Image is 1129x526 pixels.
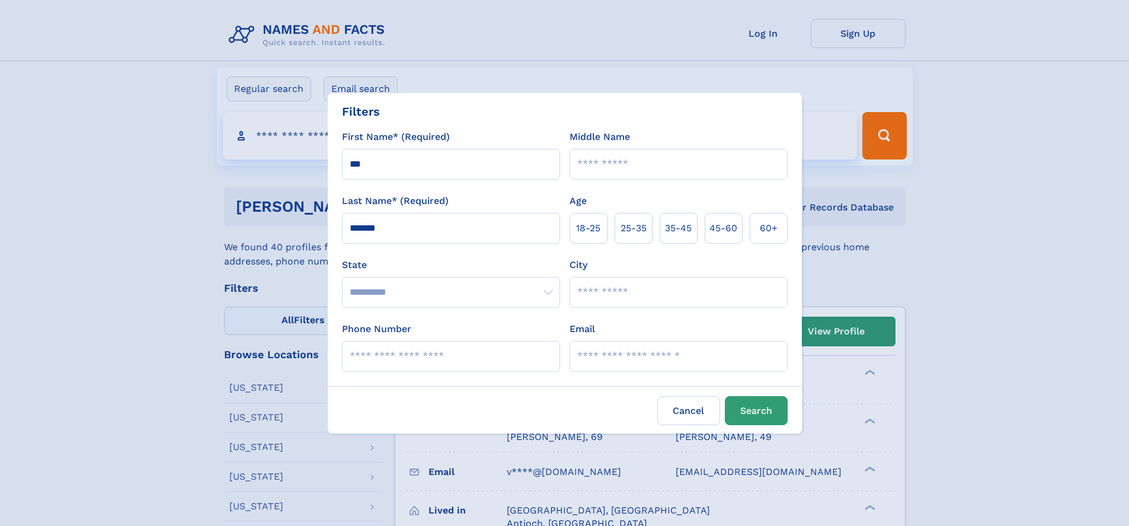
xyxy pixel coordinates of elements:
label: First Name* (Required) [342,130,450,144]
span: 35‑45 [665,221,692,235]
label: Phone Number [342,322,411,336]
label: State [342,258,560,272]
label: Email [570,322,595,336]
div: Filters [342,103,380,120]
span: 25‑35 [621,221,647,235]
label: City [570,258,587,272]
button: Search [725,396,788,425]
label: Cancel [657,396,720,425]
span: 45‑60 [709,221,737,235]
label: Last Name* (Required) [342,194,449,208]
span: 18‑25 [576,221,600,235]
span: 60+ [760,221,778,235]
label: Middle Name [570,130,630,144]
label: Age [570,194,587,208]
